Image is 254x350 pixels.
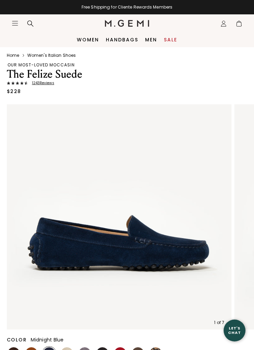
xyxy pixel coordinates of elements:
[7,53,19,58] a: Home
[8,62,82,67] div: Our Most-Loved Moccasin
[214,320,224,325] div: 1 of 7
[224,326,245,335] div: Let's Chat
[105,20,150,27] img: M.Gemi
[7,67,82,81] h1: The Felize Suede
[31,336,63,343] span: Midnight Blue
[145,37,157,42] a: Men
[6,104,231,329] img: The Felize Suede
[7,81,82,85] a: 1243Reviews
[27,53,76,58] a: Women's Italian Shoes
[77,37,99,42] a: Women
[7,337,27,342] h2: Color
[28,81,54,85] span: 1243 Review s
[7,88,21,95] div: $228
[12,20,18,27] button: Open site menu
[106,37,138,42] a: Handbags
[164,37,177,42] a: Sale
